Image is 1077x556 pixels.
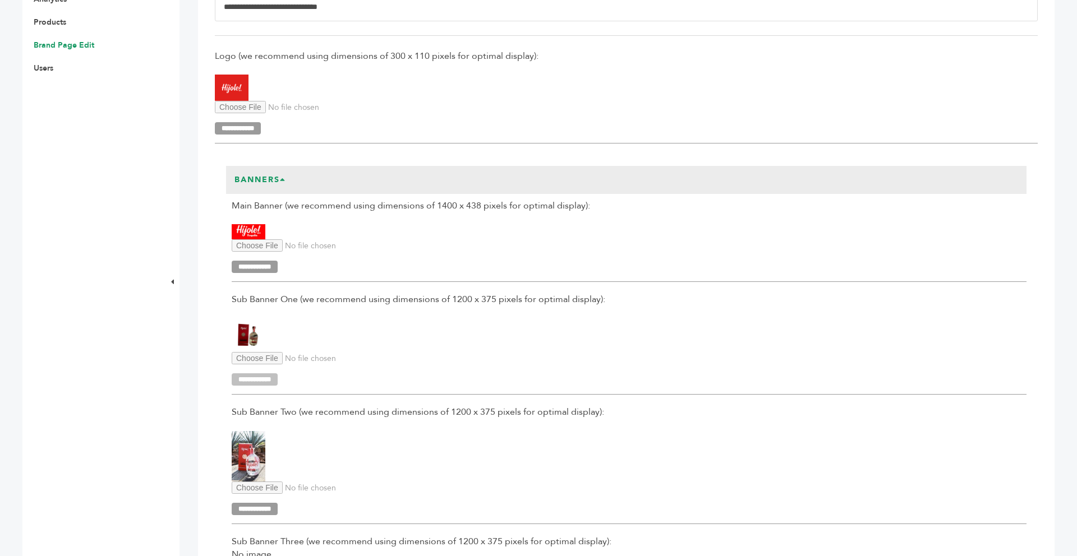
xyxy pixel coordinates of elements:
[232,318,265,352] img: Hijole! Spirits, Inc.
[232,535,1027,548] span: Sub Banner Three (we recommend using dimensions of 1200 x 375 pixels for optimal display):
[215,50,1038,62] span: Logo (we recommend using dimensions of 300 x 110 pixels for optimal display):
[215,75,248,100] img: Hijole! Spirits, Inc.
[232,293,1027,305] span: Sub Banner One (we recommend using dimensions of 1200 x 375 pixels for optimal display):
[232,224,265,239] img: Hijole! Spirits, Inc.
[232,431,265,481] img: Hijole! Spirits, Inc.
[34,17,66,27] a: Products
[34,40,94,50] a: Brand Page Edit
[232,406,1027,418] span: Sub Banner Two (we recommend using dimensions of 1200 x 375 pixels for optimal display):
[34,63,53,73] a: Users
[232,200,1027,212] span: Main Banner (we recommend using dimensions of 1400 x 438 pixels for optimal display):
[226,166,294,194] h3: Banners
